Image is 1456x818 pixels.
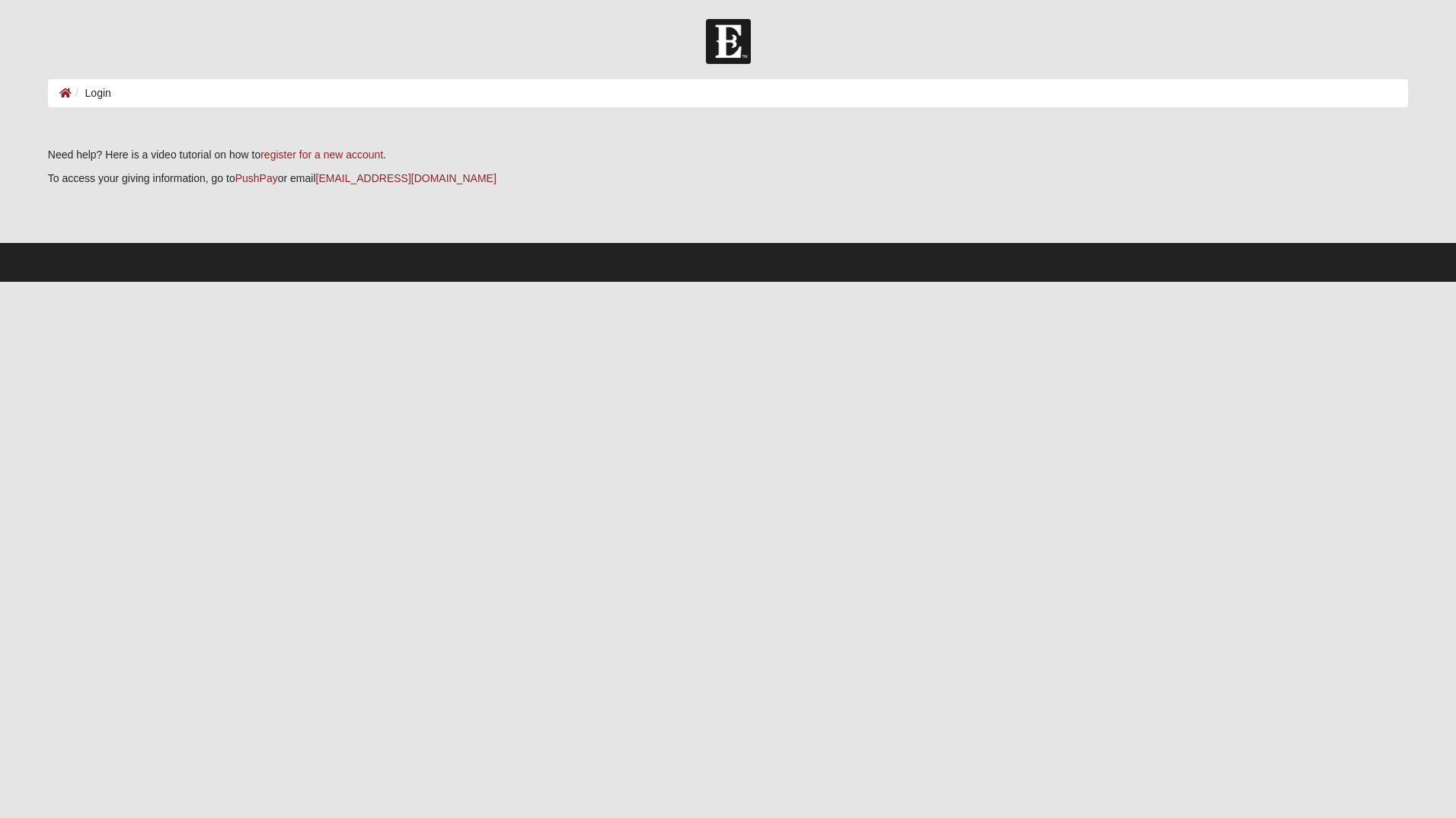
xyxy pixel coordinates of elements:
a: PushPay [235,172,278,184]
a: register for a new account [260,149,383,161]
a: [EMAIL_ADDRESS][DOMAIN_NAME] [316,172,497,184]
img: Church of Eleven22 Logo [706,19,751,64]
p: To access your giving information, go to or email [48,171,1408,187]
p: Need help? Here is a video tutorial on how to . [48,147,1408,163]
li: Login [72,85,111,101]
